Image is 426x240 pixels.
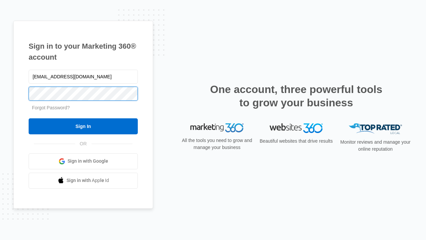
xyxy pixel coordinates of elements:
[67,177,109,184] span: Sign in with Apple Id
[29,41,138,63] h1: Sign in to your Marketing 360® account
[32,105,70,110] a: Forgot Password?
[338,139,413,153] p: Monitor reviews and manage your online reputation
[208,83,384,109] h2: One account, three powerful tools to grow your business
[270,123,323,133] img: Websites 360
[75,140,92,147] span: OR
[180,137,254,151] p: All the tools you need to grow and manage your business
[29,70,138,84] input: Email
[349,123,402,134] img: Top Rated Local
[190,123,244,133] img: Marketing 360
[68,158,108,165] span: Sign in with Google
[29,173,138,189] a: Sign in with Apple Id
[29,153,138,169] a: Sign in with Google
[259,138,333,145] p: Beautiful websites that drive results
[29,118,138,134] input: Sign In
